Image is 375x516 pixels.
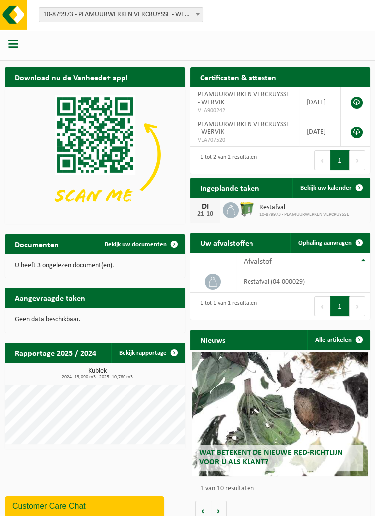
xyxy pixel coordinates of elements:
span: VLA900242 [198,107,291,115]
p: U heeft 3 ongelezen document(en). [15,262,175,269]
a: Bekijk uw documenten [97,234,184,254]
p: Geen data beschikbaar. [15,316,175,323]
div: DI [195,203,215,211]
img: WB-0770-HPE-GN-50 [239,201,255,218]
td: restafval (04-000029) [236,271,370,293]
button: Next [350,296,365,316]
button: 1 [330,150,350,170]
button: 1 [330,296,350,316]
div: 21-10 [195,211,215,218]
span: 10-879973 - PLAMUURWERKEN VERCRUYSSE [259,212,349,218]
span: Bekijk uw documenten [105,241,167,248]
div: 1 tot 1 van 1 resultaten [195,295,257,317]
span: Bekijk uw kalender [300,185,352,191]
span: Afvalstof [244,258,272,266]
a: Bekijk rapportage [111,343,184,363]
span: Wat betekent de nieuwe RED-richtlijn voor u als klant? [199,449,343,466]
p: 1 van 10 resultaten [200,485,366,492]
h2: Documenten [5,234,69,254]
td: [DATE] [299,87,341,117]
button: Next [350,150,365,170]
h2: Ingeplande taken [190,178,269,197]
div: 1 tot 2 van 2 resultaten [195,149,257,171]
a: Wat betekent de nieuwe RED-richtlijn voor u als klant? [192,352,368,476]
span: PLAMUURWERKEN VERCRUYSSE - WERVIK [198,91,290,106]
button: Previous [314,150,330,170]
h2: Aangevraagde taken [5,288,95,307]
a: Alle artikelen [307,330,369,350]
span: VLA707520 [198,136,291,144]
h2: Certificaten & attesten [190,67,286,87]
span: 2024: 13,090 m3 - 2025: 10,780 m3 [10,375,185,380]
iframe: chat widget [5,494,166,516]
span: Restafval [259,204,349,212]
a: Ophaling aanvragen [290,233,369,253]
h2: Nieuws [190,330,235,349]
a: Bekijk uw kalender [292,178,369,198]
h2: Rapportage 2025 / 2024 [5,343,106,362]
span: Ophaling aanvragen [298,240,352,246]
img: Download de VHEPlus App [5,87,185,222]
span: 10-879973 - PLAMUURWERKEN VERCRUYSSE - WERVIK [39,7,203,22]
span: PLAMUURWERKEN VERCRUYSSE - WERVIK [198,121,290,136]
td: [DATE] [299,117,341,147]
h2: Download nu de Vanheede+ app! [5,67,138,87]
span: 10-879973 - PLAMUURWERKEN VERCRUYSSE - WERVIK [39,8,203,22]
h2: Uw afvalstoffen [190,233,263,252]
h3: Kubiek [10,368,185,380]
button: Previous [314,296,330,316]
